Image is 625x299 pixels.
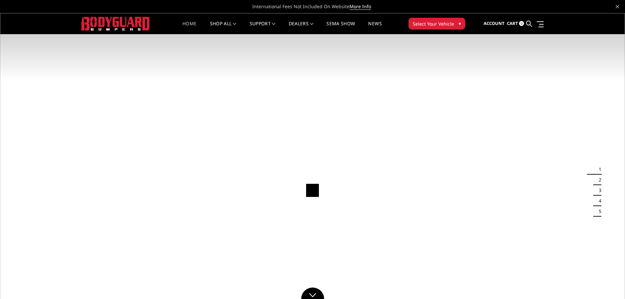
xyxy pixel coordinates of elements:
a: Home [182,21,197,34]
a: Dealers [289,21,314,34]
a: Click to Down [301,288,324,299]
span: ▾ [459,20,461,27]
button: 3 of 5 [595,185,601,196]
button: 5 of 5 [595,206,601,217]
a: Support [250,21,276,34]
button: 2 of 5 [595,175,601,185]
span: Account [484,20,505,26]
a: Account [484,15,505,32]
a: News [368,21,382,34]
a: More Info [349,3,371,10]
button: 1 of 5 [595,164,601,175]
span: Cart [507,20,518,26]
span: Select Your Vehicle [413,20,454,27]
a: Cart 0 [507,15,524,32]
a: shop all [210,21,237,34]
span: 0 [519,21,524,26]
a: SEMA Show [326,21,355,34]
img: BODYGUARD BUMPERS [81,17,150,30]
button: Select Your Vehicle [408,18,465,30]
button: 4 of 5 [595,196,601,206]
